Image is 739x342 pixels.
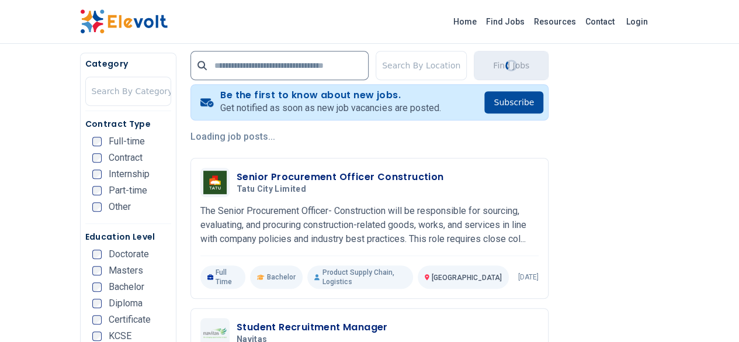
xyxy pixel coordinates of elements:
p: Full Time [200,265,245,289]
p: [DATE] [518,272,539,282]
span: Internship [109,170,150,179]
h3: Senior Procurement Officer Construction [237,170,444,184]
img: Tatu City Limited [203,171,227,194]
input: Masters [92,266,102,275]
input: KCSE [92,331,102,341]
img: Navitas [203,327,227,338]
a: Tatu City LimitedSenior Procurement Officer ConstructionTatu City LimitedThe Senior Procurement O... [200,168,539,289]
a: Login [619,10,655,33]
span: Contract [109,153,143,163]
span: Masters [109,266,143,275]
h4: Be the first to know about new jobs. [220,89,440,101]
p: Loading job posts... [190,130,549,144]
button: Subscribe [484,91,543,113]
span: Full-time [109,137,145,146]
span: [GEOGRAPHIC_DATA] [432,274,502,282]
span: KCSE [109,331,131,341]
iframe: Chat Widget [681,286,739,342]
a: Contact [581,12,619,31]
input: Part-time [92,186,102,195]
img: Elevolt [80,9,168,34]
h5: Category [85,58,171,70]
span: Certificate [109,315,151,324]
span: Tatu City Limited [237,184,306,195]
input: Bachelor [92,282,102,292]
a: Find Jobs [481,12,529,31]
input: Internship [92,170,102,179]
input: Certificate [92,315,102,324]
a: Home [449,12,481,31]
span: Bachelor [109,282,144,292]
span: Other [109,202,131,212]
div: Loading... [503,57,519,74]
input: Diploma [92,299,102,308]
a: Resources [529,12,581,31]
span: Bachelor [267,272,296,282]
p: Product Supply Chain, Logistics [307,265,413,289]
span: Part-time [109,186,147,195]
input: Contract [92,153,102,163]
p: The Senior Procurement Officer- Construction will be responsible for sourcing, evaluating, and pr... [200,204,539,246]
p: Get notified as soon as new job vacancies are posted. [220,101,440,115]
span: Diploma [109,299,143,308]
h5: Contract Type [85,118,171,130]
input: Other [92,202,102,212]
input: Full-time [92,137,102,146]
input: Doctorate [92,250,102,259]
button: Find JobsLoading... [474,51,549,80]
h3: Student Recruitment Manager [237,320,388,334]
h5: Education Level [85,231,171,243]
span: Doctorate [109,250,149,259]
